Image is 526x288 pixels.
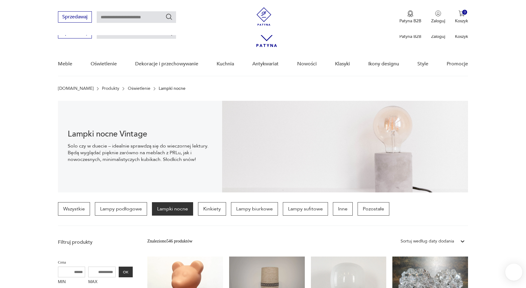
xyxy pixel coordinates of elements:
[217,52,234,76] a: Kuchnia
[58,277,85,287] label: MIN
[102,86,119,91] a: Produkty
[231,202,278,216] a: Lampy biurkowe
[399,18,421,24] p: Patyna B2B
[462,10,467,15] div: 0
[283,202,328,216] a: Lampy sufitowe
[198,202,226,216] a: Kinkiety
[255,7,273,26] img: Patyna - sklep z meblami i dekoracjami vintage
[88,277,116,287] label: MAX
[335,52,350,76] a: Klasyki
[431,10,445,24] button: Zaloguj
[407,10,413,17] img: Ikona medalu
[147,238,193,245] div: Znaleziono 546 produktów
[435,10,441,16] img: Ikonka użytkownika
[455,18,468,24] p: Koszyk
[399,10,421,24] a: Ikona medaluPatyna B2B
[333,202,353,216] a: Inne
[455,10,468,24] button: 0Koszyk
[431,34,445,39] p: Zaloguj
[128,86,150,91] a: Oświetlenie
[58,11,92,23] button: Sprzedawaj
[152,202,193,216] a: Lampki nocne
[165,13,173,20] button: Szukaj
[135,52,198,76] a: Dekoracje i przechowywanie
[455,34,468,39] p: Koszyk
[91,52,117,76] a: Oświetlenie
[58,259,133,266] p: Cena
[252,52,279,76] a: Antykwariat
[95,202,147,216] a: Lampy podłogowe
[459,10,465,16] img: Ikona koszyka
[58,31,92,35] a: Sprzedawaj
[399,10,421,24] button: Patyna B2B
[119,267,133,277] button: OK
[401,238,454,245] div: Sortuj według daty dodania
[447,52,468,76] a: Promocje
[399,34,421,39] p: Patyna B2B
[58,239,133,246] p: Filtruj produkty
[68,130,212,138] h1: Lampki nocne Vintage
[68,143,212,163] p: Solo czy w duecie – idealnie sprawdzą się do wieczornej lektury. Będą wyglądać pięknie zarówno na...
[58,52,72,76] a: Meble
[58,15,92,20] a: Sprzedawaj
[505,264,522,281] iframe: Smartsupp widget button
[58,86,94,91] a: [DOMAIN_NAME]
[297,52,317,76] a: Nowości
[358,202,389,216] a: Pozostałe
[431,18,445,24] p: Zaloguj
[222,101,468,192] img: Lampki nocne vintage
[58,202,90,216] a: Wszystkie
[417,52,428,76] a: Style
[159,86,186,91] p: Lampki nocne
[368,52,399,76] a: Ikony designu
